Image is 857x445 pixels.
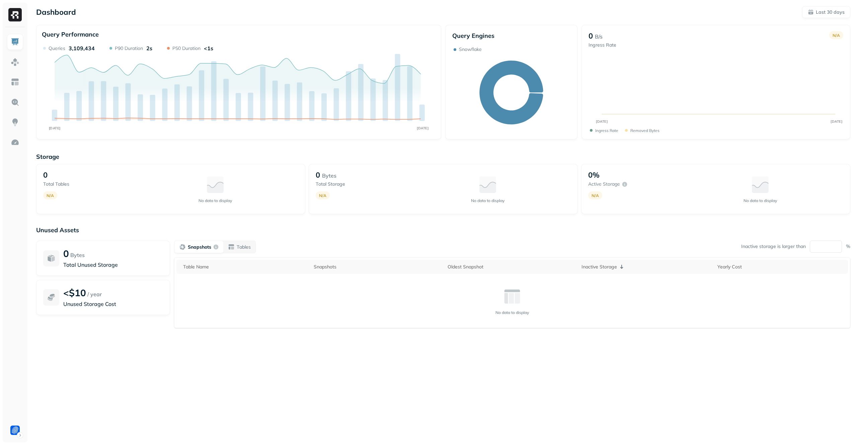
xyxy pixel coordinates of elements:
p: N/A [592,193,599,198]
p: Query Engines [452,32,570,40]
img: Forter [10,426,20,435]
p: No data to display [744,198,777,203]
p: N/A [833,33,840,38]
div: Table Name [183,264,307,270]
p: B/s [595,33,603,41]
div: Oldest Snapshot [448,264,575,270]
p: 0 [43,170,48,180]
p: Dashboard [36,7,76,17]
p: <1s [204,45,213,52]
tspan: [DATE] [49,126,61,130]
p: Ingress Rate [595,128,618,133]
p: Tables [237,244,251,250]
p: Queries [49,45,65,52]
div: Snapshots [314,264,441,270]
p: No data to display [495,310,529,315]
p: P90 Duration [115,45,143,52]
p: Bytes [70,251,85,259]
p: 0 [316,170,320,180]
p: 3,109,434 [69,45,95,52]
p: N/A [47,193,54,198]
button: Last 30 days [802,6,850,18]
p: Total Unused Storage [63,261,163,269]
p: N/A [319,193,326,198]
p: Inactive Storage [581,264,617,270]
p: Bytes [322,172,336,180]
div: Yearly Cost [717,264,845,270]
img: Optimization [11,138,19,147]
img: Dashboard [11,38,19,46]
p: Total tables [43,181,133,187]
p: Query Performance [42,30,99,38]
p: No data to display [471,198,504,203]
p: 2s [146,45,152,52]
tspan: [DATE] [831,119,843,123]
img: Ryft [8,8,22,21]
p: 0% [588,170,600,180]
tspan: [DATE] [596,119,608,123]
p: / year [87,290,102,298]
img: Query Explorer [11,98,19,107]
p: 0 [589,31,593,41]
tspan: [DATE] [417,126,428,130]
p: Storage [36,153,850,161]
p: <$10 [63,287,86,299]
p: P50 Duration [172,45,201,52]
p: No data to display [199,198,232,203]
p: Inactive storage is larger than [741,243,806,250]
p: % [846,243,850,250]
p: Last 30 days [816,9,845,15]
img: Asset Explorer [11,78,19,86]
img: Assets [11,58,19,66]
p: Snapshots [188,244,211,250]
p: Unused Assets [36,226,850,234]
p: 0 [63,248,69,259]
p: Total storage [316,181,405,187]
p: Removed bytes [630,128,659,133]
p: Active storage [588,181,620,187]
p: Unused Storage Cost [63,300,163,308]
img: Insights [11,118,19,127]
p: Ingress Rate [589,42,616,48]
p: Snowflake [459,46,482,53]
